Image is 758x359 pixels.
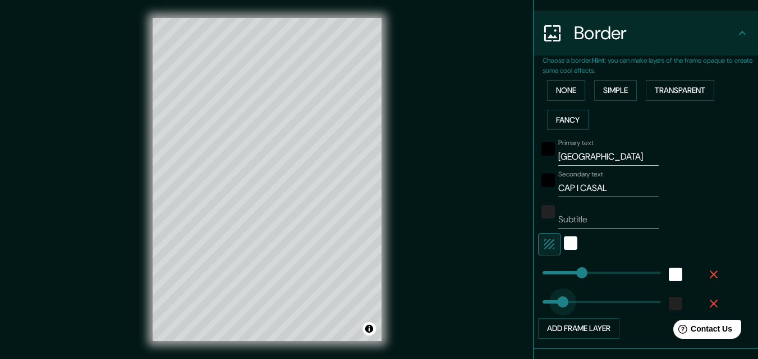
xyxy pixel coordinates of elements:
button: Add frame layer [538,318,619,339]
button: color-222222 [541,205,555,218]
button: None [547,80,585,101]
label: Primary text [558,138,593,148]
button: white [669,268,682,281]
p: Choose a border. : you can make layers of the frame opaque to create some cool effects. [543,55,758,76]
button: black [541,174,555,187]
div: Border [534,11,758,55]
iframe: Help widget launcher [658,315,746,347]
button: black [541,142,555,156]
button: Toggle attribution [362,322,376,335]
button: Fancy [547,110,589,130]
label: Secondary text [558,170,603,179]
button: Transparent [646,80,714,101]
button: white [564,236,577,250]
button: Simple [594,80,637,101]
h4: Border [574,22,736,44]
button: color-222222 [669,297,682,310]
b: Hint [592,56,605,65]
